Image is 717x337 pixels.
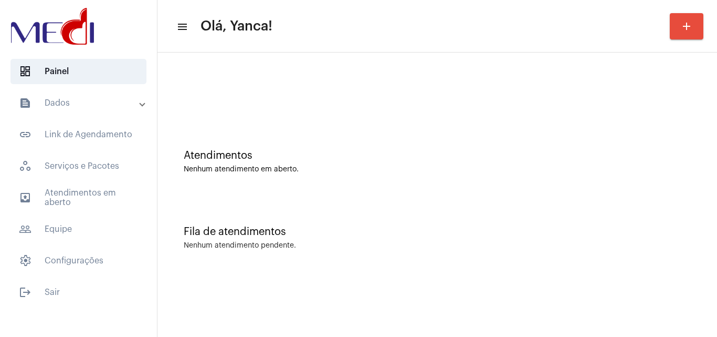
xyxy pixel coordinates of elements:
[184,150,691,161] div: Atendimentos
[19,286,31,299] mat-icon: sidenav icon
[10,248,146,273] span: Configurações
[184,166,691,173] div: Nenhum atendimento em aberto.
[19,160,31,172] span: sidenav icon
[176,21,187,33] mat-icon: sidenav icon
[10,154,146,179] span: Serviços e Pacotes
[10,122,146,147] span: Link de Agendamento
[6,90,157,116] mat-expansion-panel-header: sidenav iconDados
[10,280,146,305] span: Sair
[19,254,31,267] span: sidenav icon
[10,217,146,242] span: Equipe
[10,59,146,84] span: Painel
[19,191,31,204] mat-icon: sidenav icon
[201,18,272,35] span: Olá, Yanca!
[680,20,693,33] mat-icon: add
[19,97,140,109] mat-panel-title: Dados
[19,65,31,78] span: sidenav icon
[10,185,146,210] span: Atendimentos em aberto
[19,97,31,109] mat-icon: sidenav icon
[8,5,97,47] img: d3a1b5fa-500b-b90f-5a1c-719c20e9830b.png
[19,223,31,236] mat-icon: sidenav icon
[184,226,691,238] div: Fila de atendimentos
[184,242,296,250] div: Nenhum atendimento pendente.
[19,128,31,141] mat-icon: sidenav icon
